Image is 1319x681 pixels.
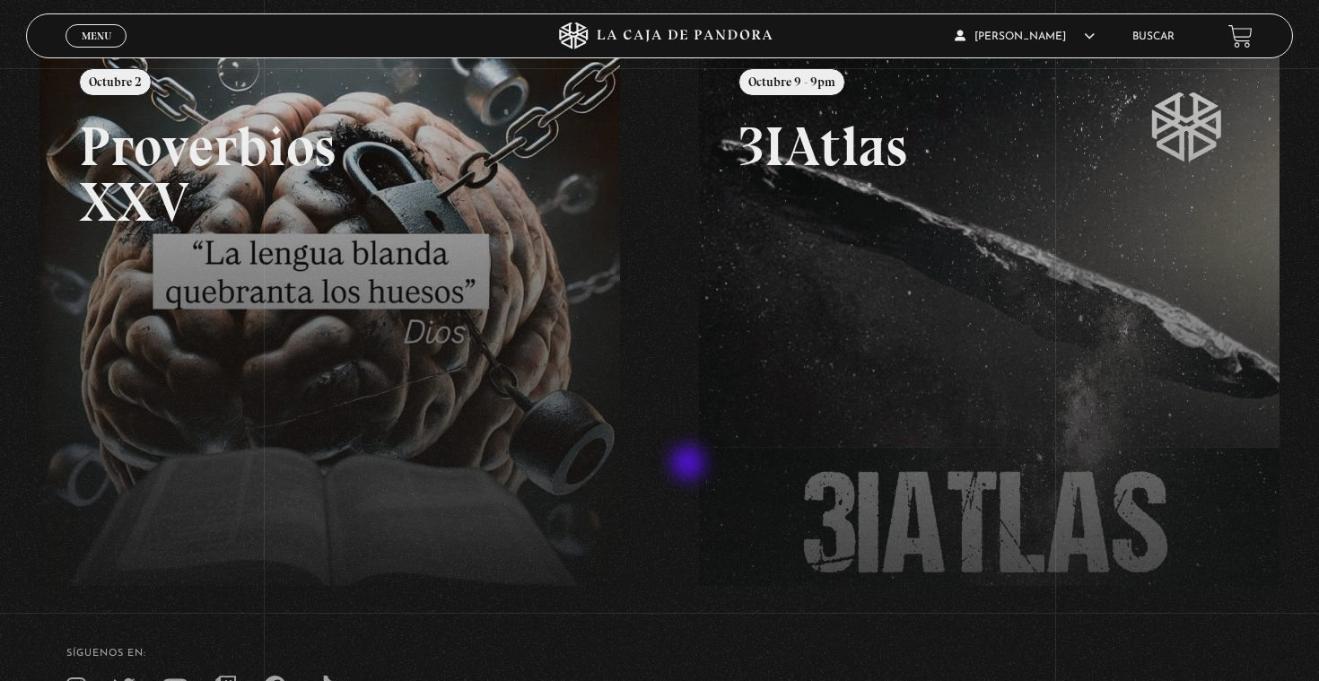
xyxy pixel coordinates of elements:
span: Menu [82,31,111,41]
a: View your shopping cart [1228,24,1253,48]
span: Cerrar [75,46,118,58]
span: [PERSON_NAME] [955,31,1095,42]
a: Buscar [1132,31,1175,42]
h4: SÍguenos en: [66,649,1253,659]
